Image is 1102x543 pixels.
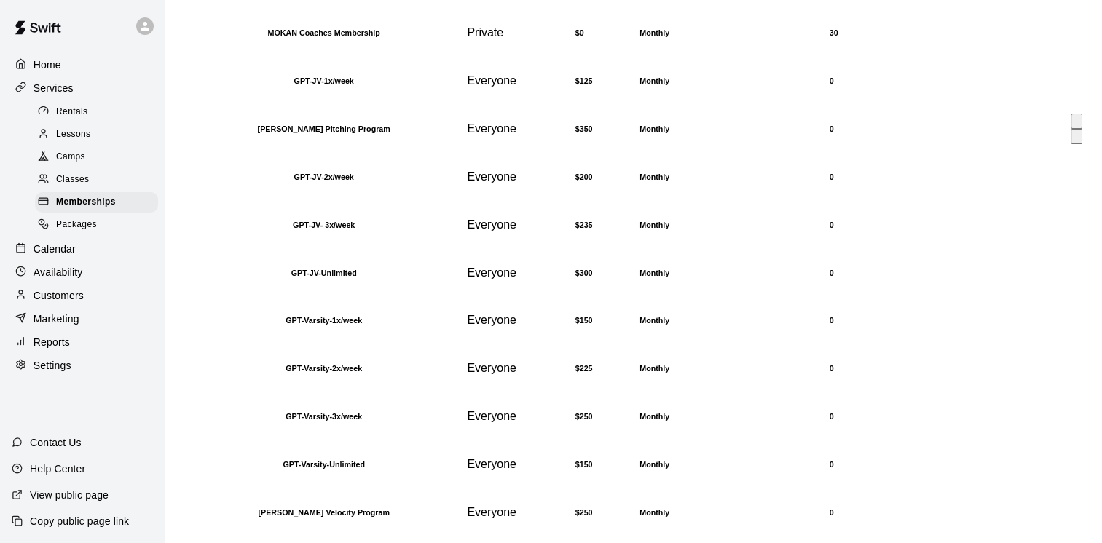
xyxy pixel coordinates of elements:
[12,54,152,76] div: Home
[34,265,83,280] p: Availability
[575,460,637,469] h6: $150
[830,508,1068,517] h6: 0
[35,102,158,122] div: Rentals
[575,124,637,133] h6: $350
[184,76,464,85] h6: GPT-JV-1x/week
[467,410,572,423] div: This membership is visible to all customers
[467,266,572,280] div: This membership is visible to all customers
[35,192,158,213] div: Memberships
[34,81,74,95] p: Services
[12,331,152,353] a: Reports
[575,364,637,373] h6: $225
[639,316,826,325] h6: Monthly
[1071,114,1082,129] button: move item up
[830,316,1068,325] h6: 0
[467,74,572,87] div: This membership is visible to all customers
[34,288,84,303] p: Customers
[467,266,516,279] span: Everyone
[12,77,152,99] a: Services
[830,364,1068,373] h6: 0
[30,435,82,450] p: Contact Us
[12,261,152,283] a: Availability
[575,508,637,517] h6: $250
[30,488,109,502] p: View public page
[184,364,464,373] h6: GPT-Varsity-2x/week
[467,26,572,39] div: This membership is hidden from the memberships page
[34,58,61,72] p: Home
[830,269,1068,277] h6: 0
[184,221,464,229] h6: GPT-JV- 3x/week
[467,506,572,519] div: This membership is visible to all customers
[830,460,1068,469] h6: 0
[56,105,88,119] span: Rentals
[467,458,572,471] div: This membership is visible to all customers
[35,100,164,123] a: Rentals
[35,215,158,235] div: Packages
[35,214,164,237] a: Packages
[184,508,464,517] h6: [PERSON_NAME] Velocity Program
[35,191,164,214] a: Memberships
[639,221,826,229] h6: Monthly
[575,173,637,181] h6: $200
[830,76,1068,85] h6: 0
[467,362,572,375] div: This membership is visible to all customers
[184,173,464,181] h6: GPT-JV-2x/week
[12,308,152,330] a: Marketing
[34,335,70,349] p: Reports
[34,358,71,373] p: Settings
[467,362,516,374] span: Everyone
[184,412,464,421] h6: GPT-Varsity-3x/week
[12,354,152,376] div: Settings
[56,150,85,165] span: Camps
[467,314,516,326] span: Everyone
[639,173,826,181] h6: Monthly
[575,76,637,85] h6: $125
[575,221,637,229] h6: $235
[830,221,1068,229] h6: 0
[830,124,1068,133] h6: 0
[467,122,516,135] span: Everyone
[30,514,129,528] p: Copy public page link
[830,28,1068,37] h6: 30
[184,28,464,37] h6: MOKAN Coaches Membership
[56,195,116,210] span: Memberships
[467,170,516,183] span: Everyone
[35,124,158,145] div: Lessons
[184,124,464,133] h6: [PERSON_NAME] Pitching Program
[639,412,826,421] h6: Monthly
[12,238,152,260] a: Calendar
[35,169,164,191] a: Classes
[575,28,637,37] h6: $0
[56,173,89,187] span: Classes
[467,26,503,39] span: Private
[639,124,826,133] h6: Monthly
[35,123,164,146] a: Lessons
[35,146,164,169] a: Camps
[34,242,76,256] p: Calendar
[30,461,85,476] p: Help Center
[830,173,1068,181] h6: 0
[639,28,826,37] h6: Monthly
[467,122,572,135] div: This membership is visible to all customers
[35,170,158,190] div: Classes
[184,460,464,469] h6: GPT-Varsity-Unlimited
[467,218,516,231] span: Everyone
[575,316,637,325] h6: $150
[830,412,1068,421] h6: 0
[639,364,826,373] h6: Monthly
[56,127,91,142] span: Lessons
[35,147,158,167] div: Camps
[575,269,637,277] h6: $300
[467,410,516,422] span: Everyone
[639,269,826,277] h6: Monthly
[639,76,826,85] h6: Monthly
[12,285,152,306] a: Customers
[467,170,572,183] div: This membership is visible to all customers
[56,218,97,232] span: Packages
[467,314,572,327] div: This membership is visible to all customers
